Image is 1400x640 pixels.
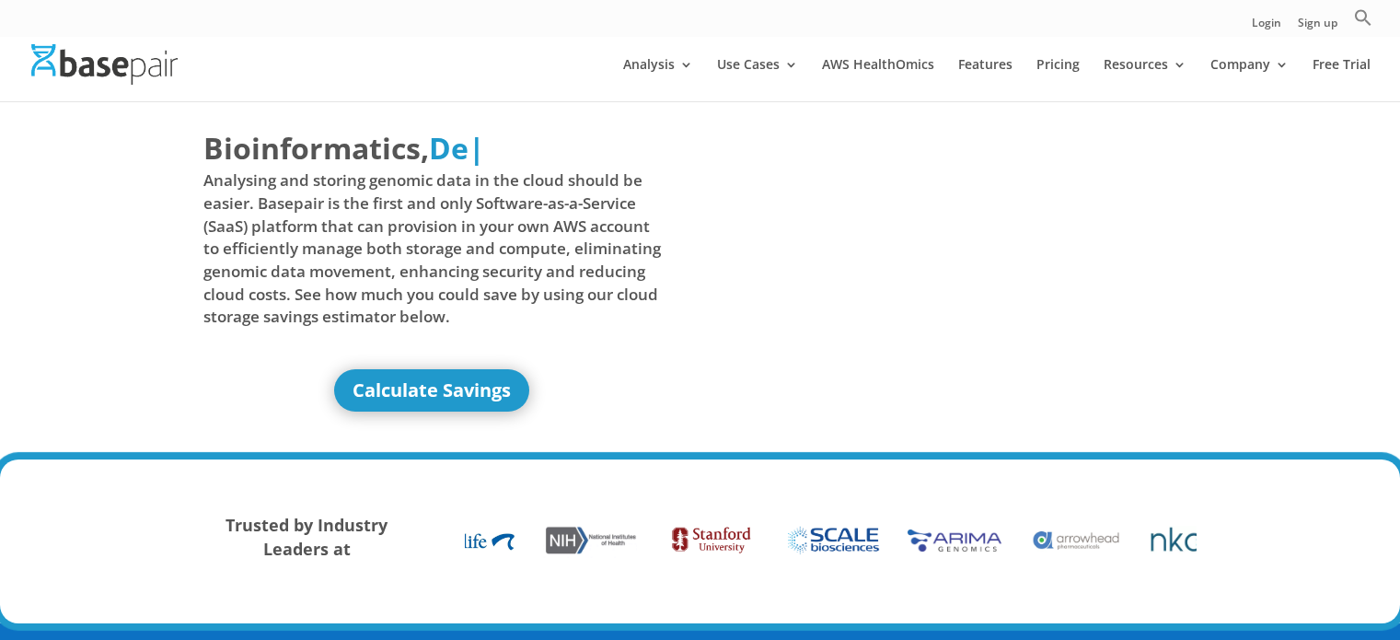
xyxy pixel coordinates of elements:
[203,127,429,169] span: Bioinformatics,
[334,369,529,412] a: Calculate Savings
[958,58,1012,101] a: Features
[429,128,469,168] span: De
[1210,58,1289,101] a: Company
[1252,17,1281,37] a: Login
[226,514,388,560] strong: Trusted by Industry Leaders at
[1354,8,1372,37] a: Search Icon Link
[717,58,798,101] a: Use Cases
[623,58,693,101] a: Analysis
[714,127,1173,385] iframe: Basepair - NGS Analysis Simplified
[822,58,934,101] a: AWS HealthOmics
[1036,58,1080,101] a: Pricing
[1354,8,1372,27] svg: Search
[1104,58,1186,101] a: Resources
[203,169,662,328] span: Analysing and storing genomic data in the cloud should be easier. Basepair is the first and only ...
[1313,58,1371,101] a: Free Trial
[469,128,485,168] span: |
[1298,17,1337,37] a: Sign up
[31,44,178,84] img: Basepair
